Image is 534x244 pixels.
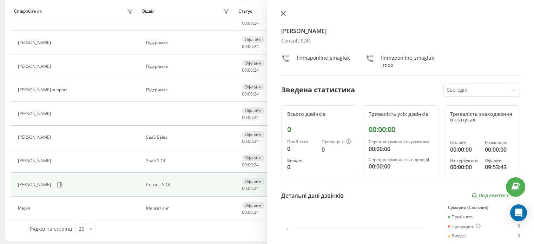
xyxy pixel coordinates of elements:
[472,193,520,199] a: Подивитись звіт
[248,91,253,97] span: 00
[242,186,259,191] div: : :
[242,44,259,49] div: : :
[242,36,264,43] div: Офлайн
[510,204,527,221] div: Open Intercom Messenger
[242,138,247,144] span: 00
[242,67,247,73] span: 00
[450,145,479,154] div: 00:00:00
[369,157,433,162] div: Середня тривалість відповіді
[485,158,514,163] div: Офлайн
[297,54,350,68] div: finmaponline_smagluk
[242,60,264,66] div: Офлайн
[146,135,231,140] div: SaaS Sales
[287,163,316,171] div: 0
[142,9,154,14] div: Відділ
[517,224,520,229] div: 0
[242,202,264,209] div: Офлайн
[254,138,259,144] span: 24
[242,92,259,97] div: : :
[242,210,259,215] div: : :
[287,158,316,163] div: Вихідні
[248,138,253,144] span: 00
[287,145,316,153] div: 0
[485,163,514,171] div: 09:53:43
[287,111,351,117] div: Всього дзвінків
[242,139,259,144] div: : :
[18,182,53,187] div: [PERSON_NAME]
[287,125,351,134] div: 0
[369,125,433,134] div: 00:00:00
[450,163,479,171] div: 00:00:00
[238,9,252,14] div: Статус
[450,111,514,123] div: Тривалість знаходження в статусах
[517,233,520,238] div: 0
[281,38,520,44] div: Consult SDR
[18,111,53,116] div: [PERSON_NAME]
[242,44,247,50] span: 00
[369,111,433,117] div: Тривалість усіх дзвінків
[248,209,253,215] span: 00
[254,91,259,97] span: 24
[248,114,253,120] span: 00
[146,87,231,92] div: Підтримка
[281,27,520,35] h4: [PERSON_NAME]
[242,178,264,185] div: Офлайн
[242,162,247,168] span: 00
[242,68,259,73] div: : :
[242,115,259,120] div: : :
[286,227,289,231] text: 0
[254,209,259,215] span: 24
[242,154,264,161] div: Офлайн
[254,114,259,120] span: 24
[242,107,264,114] div: Офлайн
[242,131,264,138] div: Офлайн
[146,64,231,69] div: Підтримка
[18,87,69,92] div: [PERSON_NAME] support
[18,158,53,163] div: [PERSON_NAME]
[79,225,84,232] div: 25
[281,85,355,95] div: Зведена статистика
[146,158,231,163] div: SaaS SDR
[18,64,53,69] div: [PERSON_NAME]
[146,182,231,187] div: Consult SDR
[242,91,247,97] span: 00
[242,209,247,215] span: 00
[146,40,231,45] div: Підтримка
[242,84,264,90] div: Офлайн
[18,206,32,211] div: Марія
[254,20,259,26] span: 24
[242,185,247,191] span: 00
[287,139,316,144] div: Прийнято
[322,139,351,145] div: Пропущені
[450,158,479,163] div: Не турбувати
[30,225,74,232] span: Рядків на сторінці
[248,44,253,50] span: 00
[322,145,351,154] div: 0
[448,224,481,229] div: Пропущені
[254,67,259,73] span: 24
[248,20,253,26] span: 00
[450,140,479,145] div: Онлайн
[381,54,436,68] div: finmaponline_smagluk_mob
[242,114,247,120] span: 00
[485,140,514,145] div: Розмовляє
[248,162,253,168] span: 00
[242,21,259,26] div: : :
[146,206,231,211] div: Маркетинг
[14,9,42,14] div: Співробітник
[248,67,253,73] span: 00
[281,191,344,200] div: Детальні дані дзвінків
[485,145,514,154] div: 00:00:00
[254,185,259,191] span: 24
[242,163,259,167] div: : :
[18,135,53,140] div: [PERSON_NAME]
[448,215,473,219] div: Прийнято
[369,139,433,144] div: Середня тривалість розмови
[254,162,259,168] span: 24
[369,145,433,153] div: 00:00:00
[254,44,259,50] span: 24
[248,185,253,191] span: 00
[448,233,467,238] div: Вихідні
[242,20,247,26] span: 00
[18,40,53,45] div: [PERSON_NAME]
